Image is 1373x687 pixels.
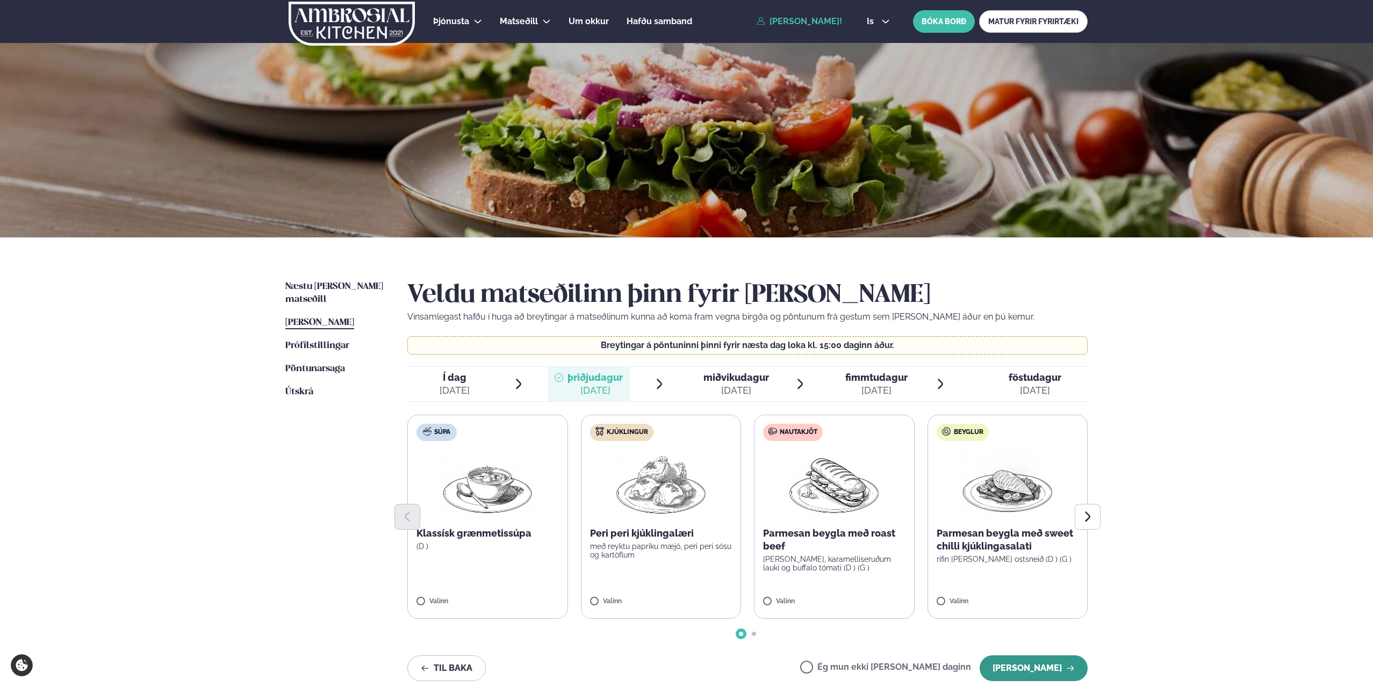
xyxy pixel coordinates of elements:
a: Næstu [PERSON_NAME] matseðill [285,280,386,306]
p: Klassísk grænmetissúpa [416,527,559,540]
p: Breytingar á pöntuninni þinni fyrir næsta dag loka kl. 15:00 daginn áður. [419,341,1077,350]
p: Peri peri kjúklingalæri [590,527,732,540]
a: Pöntunarsaga [285,363,345,375]
span: Beyglur [954,428,983,437]
img: chicken.svg [595,427,604,436]
span: is [867,17,877,26]
span: Go to slide 2 [752,632,756,636]
button: Next slide [1075,504,1101,530]
span: miðvikudagur [703,372,769,383]
span: Útskrá [285,387,313,396]
a: Cookie settings [11,654,33,676]
span: Kjúklingur [607,428,648,437]
img: Chicken-thighs.png [614,450,708,518]
a: Útskrá [285,386,313,399]
img: beef.svg [768,427,777,436]
button: is [858,17,898,26]
span: Pöntunarsaga [285,364,345,373]
img: Chicken-breast.png [960,450,1055,518]
button: Til baka [407,655,486,681]
span: Um okkur [569,16,609,26]
span: föstudagur [1009,372,1061,383]
span: fimmtudagur [845,372,908,383]
span: Í dag [440,371,470,384]
button: [PERSON_NAME] [980,655,1088,681]
div: [DATE] [440,384,470,397]
button: BÓKA BORÐ [913,10,975,33]
p: með reyktu papriku mæjó, peri peri sósu og kartöflum [590,542,732,559]
button: Previous slide [394,504,420,530]
p: Vinsamlegast hafðu í huga að breytingar á matseðlinum kunna að koma fram vegna birgða og pöntunum... [407,310,1088,323]
span: þriðjudagur [567,372,623,383]
a: Matseðill [500,15,538,28]
p: rifin [PERSON_NAME] ostsneið (D ) (G ) [937,555,1079,563]
div: [DATE] [703,384,769,397]
a: MATUR FYRIR FYRIRTÆKI [979,10,1088,33]
span: [PERSON_NAME] [285,318,354,327]
span: Nautakjöt [780,428,817,437]
span: Go to slide 1 [739,632,743,636]
p: Parmesan beygla með sweet chilli kjúklingasalati [937,527,1079,553]
p: (D ) [416,542,559,551]
p: Parmesan beygla með roast beef [763,527,905,553]
a: [PERSON_NAME] [285,316,354,329]
span: Súpa [434,428,450,437]
span: Næstu [PERSON_NAME] matseðill [285,282,383,304]
img: Panini.png [787,450,881,518]
span: Matseðill [500,16,538,26]
a: [PERSON_NAME]! [757,17,842,26]
span: Þjónusta [433,16,469,26]
img: bagle-new-16px.svg [942,427,951,436]
p: [PERSON_NAME], karamelliseruðum lauki og buffalo tómati (D ) (G ) [763,555,905,572]
h2: Veldu matseðilinn þinn fyrir [PERSON_NAME] [407,280,1088,310]
img: logo [287,2,416,46]
a: Þjónusta [433,15,469,28]
div: [DATE] [567,384,623,397]
img: soup.svg [423,427,432,436]
img: Soup.png [440,450,535,518]
div: [DATE] [845,384,908,397]
a: Hafðu samband [627,15,692,28]
span: Prófílstillingar [285,341,349,350]
div: [DATE] [1009,384,1061,397]
a: Prófílstillingar [285,339,349,352]
a: Um okkur [569,15,609,28]
span: Hafðu samband [627,16,692,26]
